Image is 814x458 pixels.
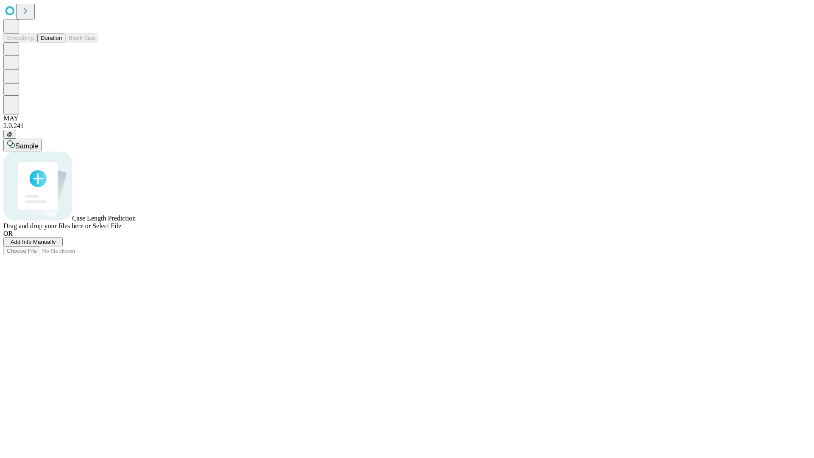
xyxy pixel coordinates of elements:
[3,130,16,139] button: @
[15,142,38,150] span: Sample
[3,237,63,246] button: Add Info Manually
[92,222,121,229] span: Select File
[7,131,13,137] span: @
[3,230,13,237] span: OR
[72,215,136,222] span: Case Length Prediction
[11,239,56,245] span: Add Info Manually
[3,34,37,42] button: Smoothing
[3,222,91,229] span: Drag and drop your files here or
[3,114,811,122] div: MAY
[3,139,42,151] button: Sample
[3,122,811,130] div: 2.0.241
[37,34,65,42] button: Duration
[65,34,98,42] button: Block Size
